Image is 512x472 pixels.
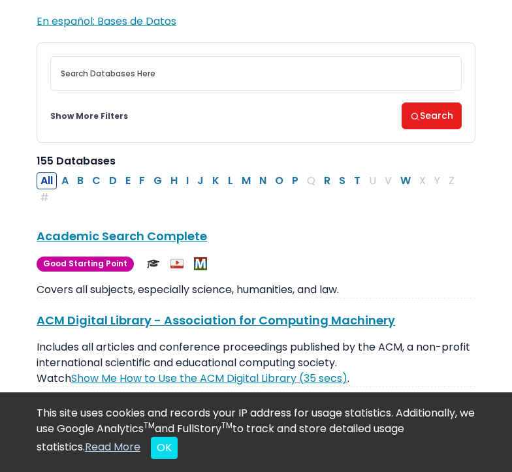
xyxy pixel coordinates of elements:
button: Filter Results I [182,172,193,189]
sup: TM [144,420,155,431]
button: Filter Results S [335,172,349,189]
button: Filter Results K [208,172,223,189]
a: Show More Filters [50,110,128,122]
button: Filter Results B [73,172,88,189]
button: Filter Results C [88,172,104,189]
button: Filter Results L [224,172,237,189]
a: Link opens in new window [71,371,347,386]
div: This site uses cookies and records your IP address for usage statistics. Additionally, we use Goo... [37,405,475,459]
button: Filter Results M [238,172,255,189]
button: All [37,172,57,189]
img: Scholarly or Peer Reviewed [147,257,160,270]
button: Filter Results N [255,172,270,189]
button: Filter Results H [167,172,182,189]
button: Filter Results J [193,172,208,189]
button: Filter Results A [57,172,72,189]
button: Filter Results P [288,172,302,189]
button: Close [151,437,178,459]
button: Filter Results T [350,172,364,189]
a: En español: Bases de Datos [37,14,176,29]
button: Filter Results D [105,172,121,189]
p: Covers all subjects, especially science, humanities, and law. [37,282,475,298]
button: Filter Results F [135,172,149,189]
a: Read More [85,439,140,454]
a: Academic Search Complete [37,228,207,244]
a: ACM Digital Library - Association for Computing Machinery [37,312,395,328]
button: Filter Results W [396,172,415,189]
button: Filter Results R [320,172,334,189]
sup: TM [221,420,232,431]
button: Filter Results O [271,172,287,189]
span: Good Starting Point [37,257,134,272]
img: MeL (Michigan electronic Library) [194,257,207,270]
button: Filter Results E [121,172,135,189]
input: Search database by title or keyword [50,56,462,91]
button: Filter Results G [150,172,166,189]
span: 155 Databases [37,153,116,168]
div: Alpha-list to filter by first letter of database name [37,173,460,205]
button: Search [402,102,462,129]
img: Audio & Video [170,257,184,270]
p: Includes all articles and conference proceedings published by the ACM, a non-profit international... [37,339,475,386]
